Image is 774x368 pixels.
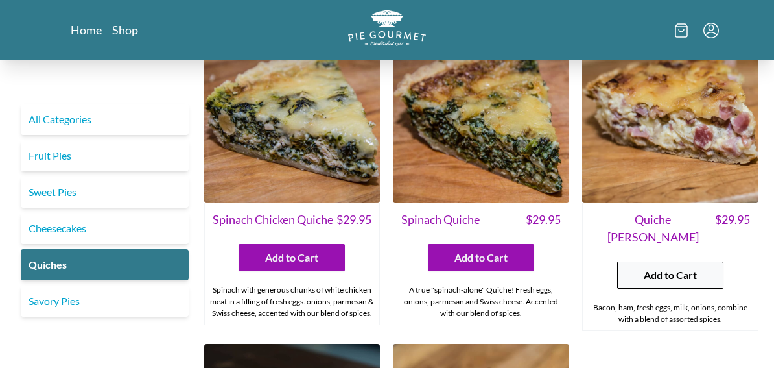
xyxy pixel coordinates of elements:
span: Spinach Chicken Quiche [213,211,333,228]
button: Add to Cart [617,262,723,289]
a: All Categories [21,104,189,135]
img: Quiche Lorraine [582,27,758,203]
span: Add to Cart [644,267,697,283]
a: Shop [112,22,138,38]
button: Add to Cart [239,244,345,271]
a: Cheesecakes [21,213,189,244]
img: Spinach Chicken Quiche [204,27,381,203]
a: Fruit Pies [21,140,189,171]
span: Add to Cart [265,250,318,265]
button: Menu [703,23,719,38]
span: Add to Cart [454,250,508,265]
div: A true "spinach-alone" Quiche! Fresh eggs, onions, parmesan and Swiss cheese. Accented with our b... [393,279,569,325]
a: Home [71,22,102,38]
div: Bacon, ham, fresh eggs, milk, onions, combine with a blend of assorted spices. [583,297,758,330]
span: $ 29.95 [715,211,750,246]
button: Add to Cart [428,244,534,271]
a: Logo [348,10,426,50]
span: Spinach Quiche [401,211,480,228]
div: Spinach with generous chunks of white chicken meat in a filling of fresh eggs. onions, parmesan &... [205,279,380,325]
a: Sweet Pies [21,177,189,208]
span: $ 29.95 [526,211,561,228]
span: $ 29.95 [336,211,371,228]
img: logo [348,10,426,46]
span: Quiche [PERSON_NAME] [591,211,715,246]
a: Savory Pies [21,286,189,317]
a: Quiches [21,249,189,280]
img: Spinach Quiche [393,27,569,203]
